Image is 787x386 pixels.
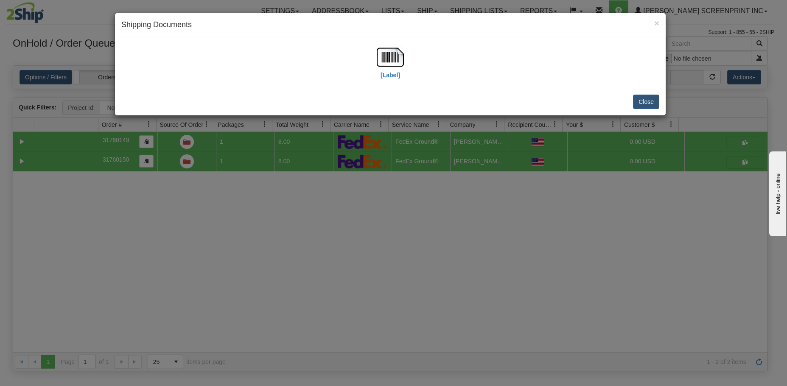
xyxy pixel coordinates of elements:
[381,71,400,79] label: [Label]
[121,20,659,31] h4: Shipping Documents
[654,19,659,28] button: Close
[377,44,404,71] img: barcode.jpg
[6,7,78,14] div: live help - online
[767,150,786,236] iframe: chat widget
[377,53,404,78] a: [Label]
[633,95,659,109] button: Close
[654,18,659,28] span: ×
